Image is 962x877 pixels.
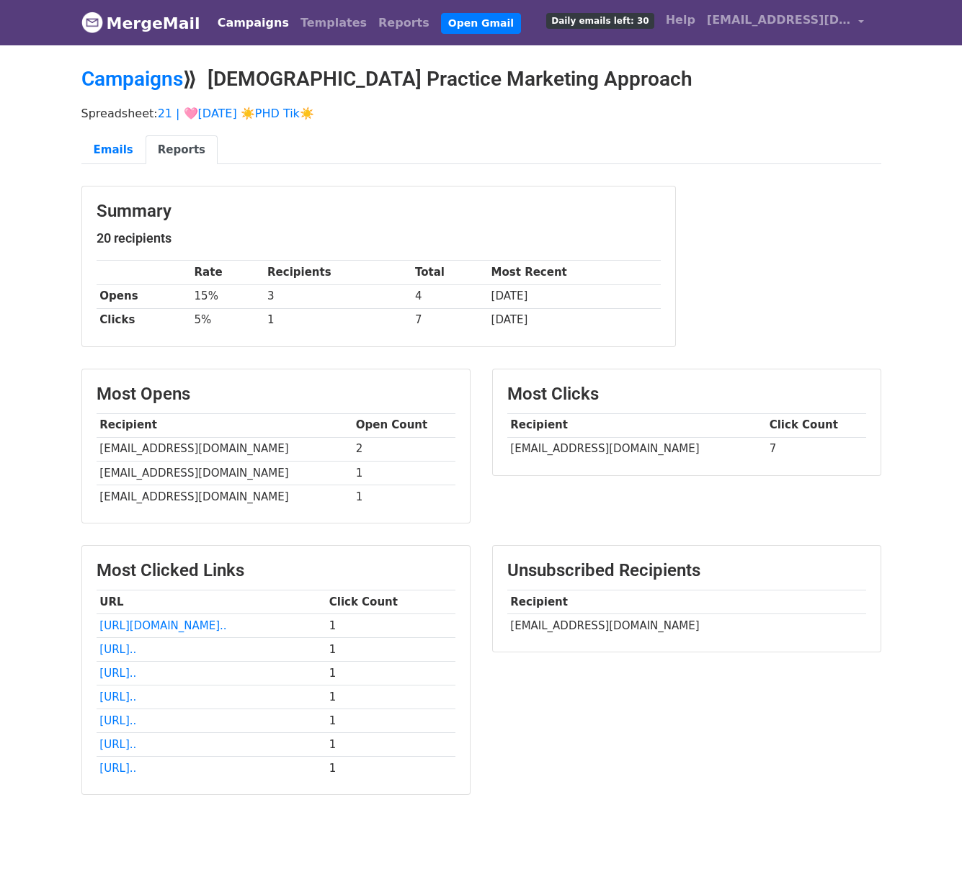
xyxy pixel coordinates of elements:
[441,13,521,34] a: Open Gmail
[352,437,455,461] td: 2
[707,12,851,29] span: [EMAIL_ADDRESS][DOMAIN_NAME]
[146,135,218,165] a: Reports
[890,808,962,877] iframe: Chat Widget
[507,590,866,613] th: Recipient
[264,284,411,308] td: 3
[660,6,701,35] a: Help
[81,135,146,165] a: Emails
[81,106,881,121] p: Spreadsheet:
[81,67,881,91] h2: ⟫ [DEMOGRAPHIC_DATA] Practice Marketing Approach
[191,308,264,332] td: 5%
[352,413,455,437] th: Open Count
[488,308,661,332] td: [DATE]
[411,284,488,308] td: 4
[546,13,654,29] span: Daily emails left: 30
[411,261,488,284] th: Total
[326,637,455,661] td: 1
[99,643,136,656] a: [URL]..
[97,590,326,613] th: URL
[295,9,373,37] a: Templates
[97,284,191,308] th: Opens
[99,762,136,775] a: [URL]..
[507,613,866,637] td: [EMAIL_ADDRESS][DOMAIN_NAME]
[97,461,352,485] td: [EMAIL_ADDRESS][DOMAIN_NAME]
[326,685,455,709] td: 1
[97,308,191,332] th: Clicks
[97,485,352,508] td: [EMAIL_ADDRESS][DOMAIN_NAME]
[507,413,766,437] th: Recipient
[97,437,352,461] td: [EMAIL_ADDRESS][DOMAIN_NAME]
[99,691,136,703] a: [URL]..
[488,261,661,284] th: Most Recent
[99,714,136,727] a: [URL]..
[326,613,455,637] td: 1
[701,6,870,40] a: [EMAIL_ADDRESS][DOMAIN_NAME]
[97,384,455,405] h3: Most Opens
[766,413,866,437] th: Click Count
[191,261,264,284] th: Rate
[99,667,136,680] a: [URL]..
[97,413,352,437] th: Recipient
[507,560,866,581] h3: Unsubscribed Recipients
[81,67,183,91] a: Campaigns
[488,284,661,308] td: [DATE]
[264,308,411,332] td: 1
[99,619,226,632] a: [URL][DOMAIN_NAME]..
[81,12,103,33] img: MergeMail logo
[97,560,455,581] h3: Most Clicked Links
[766,437,866,461] td: 7
[507,437,766,461] td: [EMAIL_ADDRESS][DOMAIN_NAME]
[191,284,264,308] td: 15%
[99,738,136,751] a: [URL]..
[326,733,455,757] td: 1
[212,9,295,37] a: Campaigns
[97,201,661,222] h3: Summary
[507,384,866,405] h3: Most Clicks
[326,590,455,613] th: Click Count
[352,485,455,508] td: 1
[326,662,455,685] td: 1
[540,6,659,35] a: Daily emails left: 30
[326,757,455,781] td: 1
[352,461,455,485] td: 1
[326,709,455,733] td: 1
[97,230,661,246] h5: 20 recipients
[158,107,314,120] a: 21 | 🩷[DATE] ☀️PHD Tik☀️
[264,261,411,284] th: Recipients
[411,308,488,332] td: 7
[81,8,200,38] a: MergeMail
[373,9,435,37] a: Reports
